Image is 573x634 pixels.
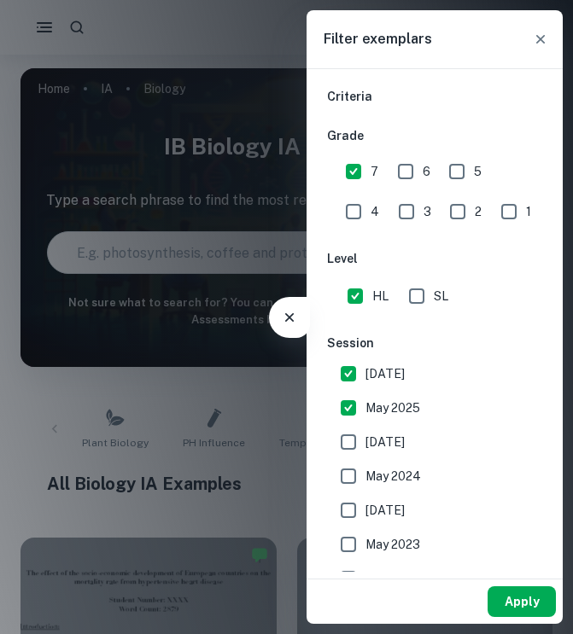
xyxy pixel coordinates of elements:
[365,433,405,451] span: [DATE]
[324,29,432,49] h6: Filter exemplars
[327,87,542,106] h6: Criteria
[365,398,420,417] span: May 2025
[365,467,421,486] span: May 2024
[372,287,389,305] span: HL
[327,249,542,268] h6: Level
[424,202,431,221] span: 3
[526,202,531,221] span: 1
[327,334,542,352] h6: Session
[434,287,448,305] span: SL
[475,202,482,221] span: 2
[423,162,430,181] span: 6
[272,300,307,334] button: Filter
[365,535,420,554] span: May 2023
[371,162,378,181] span: 7
[365,569,405,588] span: [DATE]
[365,501,405,520] span: [DATE]
[474,162,482,181] span: 5
[488,586,556,617] button: Apply
[371,202,379,221] span: 4
[327,126,542,145] h6: Grade
[365,364,405,383] span: [DATE]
